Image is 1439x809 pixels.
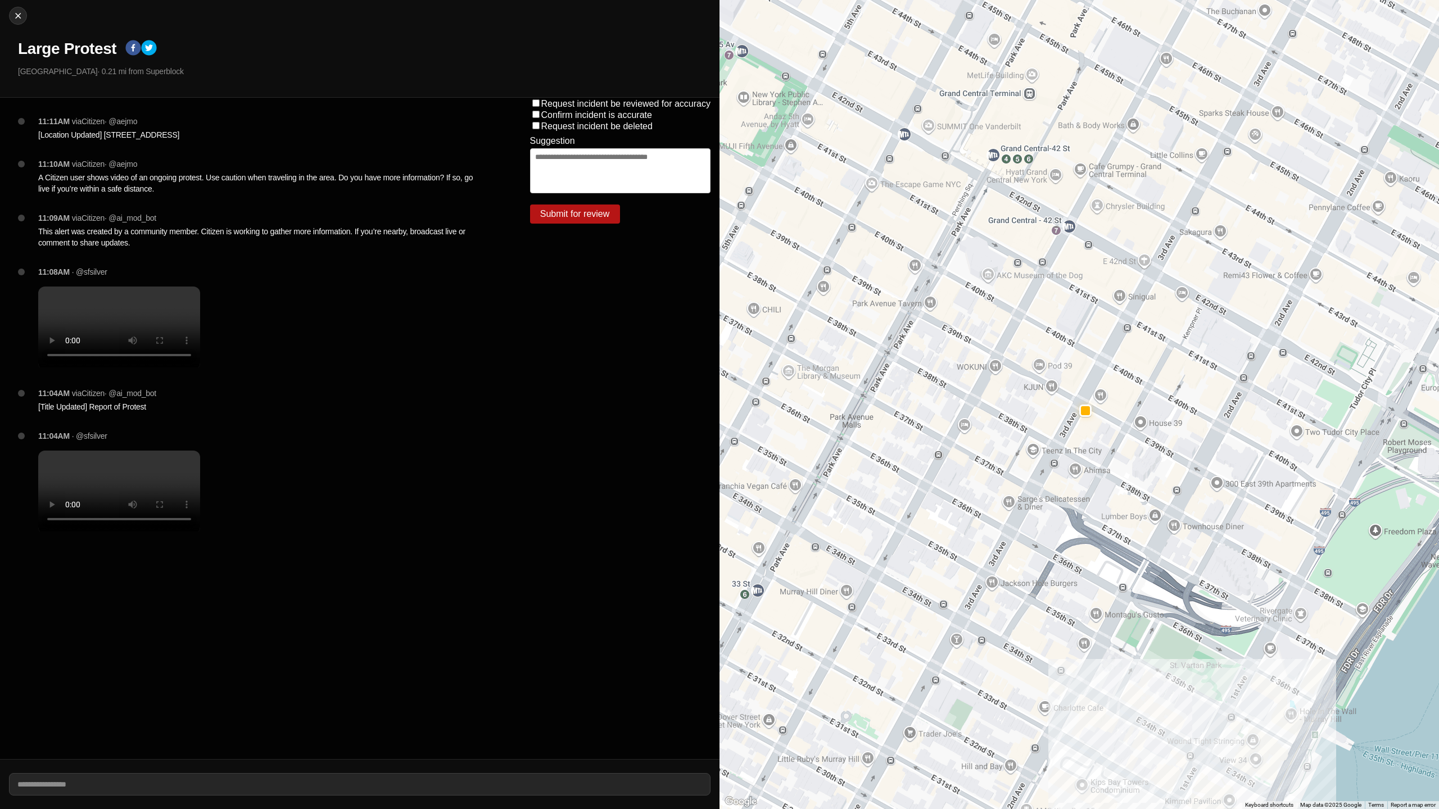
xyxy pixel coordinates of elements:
a: Terms (opens in new tab) [1368,802,1384,808]
p: 11:11AM [38,116,70,127]
p: A Citizen user shows video of an ongoing protest. Use caution when traveling in the area. Do you ... [38,172,485,194]
p: 11:04AM [38,430,70,442]
label: Confirm incident is accurate [541,110,652,120]
p: 11:04AM [38,388,70,399]
label: Request incident be reviewed for accuracy [541,99,711,108]
p: via Citizen · @ ai_mod_bot [72,212,156,224]
a: Report a map error [1391,802,1436,808]
p: via Citizen · @ aejmo [72,116,137,127]
p: via Citizen · @ aejmo [72,158,137,170]
button: cancel [9,7,27,25]
label: Request incident be deleted [541,121,653,131]
img: Google [722,794,759,809]
button: Submit for review [530,204,620,224]
p: [Title Updated] Report of Protest [38,401,485,412]
p: 11:09AM [38,212,70,224]
p: via Citizen · @ ai_mod_bot [72,388,156,399]
h1: Large Protest [18,39,116,59]
p: [GEOGRAPHIC_DATA] · 0.21 mi from Superblock [18,66,711,77]
p: · @sfsilver [72,430,107,442]
button: twitter [141,40,157,58]
img: cancel [12,10,24,21]
button: Keyboard shortcuts [1245,801,1293,809]
p: [Location Updated] [STREET_ADDRESS] [38,129,485,140]
p: 11:08AM [38,266,70,278]
p: · @sfsilver [72,266,107,278]
a: Open this area in Google Maps (opens a new window) [722,794,759,809]
span: Map data ©2025 Google [1300,802,1361,808]
p: 11:10AM [38,158,70,170]
button: facebook [125,40,141,58]
label: Suggestion [530,136,575,146]
p: This alert was created by a community member. Citizen is working to gather more information. If y... [38,226,485,248]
